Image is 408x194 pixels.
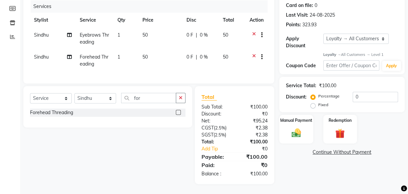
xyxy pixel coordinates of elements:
span: 0 F [186,54,193,61]
div: Discount: [196,110,235,117]
img: _cash.svg [289,127,304,138]
span: Sindhu [34,32,49,38]
div: Forehead Threading [30,109,73,116]
div: 24-08-2025 [310,12,335,19]
div: All Customers → Level 1 [323,52,398,58]
div: Payable: [196,153,235,161]
span: CGST [201,125,214,131]
div: ₹2.38 [235,124,273,131]
div: Paid: [196,161,235,169]
div: 0 [315,2,317,9]
th: Service [76,13,113,28]
div: ( ) [196,131,235,138]
span: 0 % [200,54,208,61]
th: Disc [182,13,219,28]
span: | [196,54,197,61]
div: ₹100.00 [235,153,273,161]
div: ₹0 [235,110,273,117]
div: ₹100.00 [235,170,273,177]
div: Points: [286,21,301,28]
button: Apply [382,61,401,71]
span: 50 [223,32,228,38]
input: Enter Offer / Coupon Code [323,60,379,71]
div: Services [31,0,273,13]
label: Manual Payment [280,117,312,123]
th: Action [246,13,268,28]
th: Price [138,13,182,28]
div: ₹100.00 [319,82,336,89]
div: ₹100.00 [235,103,273,110]
span: 1 [117,32,120,38]
div: Service Total: [286,82,316,89]
div: Discount: [286,94,307,100]
a: Continue Without Payment [281,149,403,156]
label: Fixed [318,102,328,108]
span: SGST [201,132,214,138]
th: Stylist [30,13,76,28]
label: Percentage [318,93,340,99]
div: Coupon Code [286,62,323,69]
th: Total [219,13,246,28]
div: ₹0 [241,145,273,152]
span: Forehead Threading [80,54,108,67]
div: Net: [196,117,235,124]
span: Eyebrows Threading [80,32,109,45]
div: ₹95.24 [235,117,273,124]
div: Sub Total: [196,103,235,110]
div: Card on file: [286,2,313,9]
span: 50 [142,54,148,60]
div: ( ) [196,124,235,131]
span: 0 % [200,32,208,39]
div: Last Visit: [286,12,308,19]
div: ₹0 [235,161,273,169]
span: 50 [142,32,148,38]
span: 50 [223,54,228,60]
span: 2.5% [215,125,225,130]
img: _gift.svg [332,127,348,139]
span: 2.5% [215,132,225,137]
th: Qty [113,13,138,28]
span: 1 [117,54,120,60]
div: Apply Discount [286,35,323,49]
span: | [196,32,197,39]
strong: Loyalty → [323,52,341,57]
span: Total [201,94,217,100]
span: 0 F [186,32,193,39]
div: Balance : [196,170,235,177]
a: Add Tip [196,145,241,152]
label: Redemption [329,117,352,123]
div: Total: [196,138,235,145]
div: 323.93 [302,21,317,28]
span: Sindhu [34,54,49,60]
input: Search or Scan [121,93,176,103]
div: ₹2.38 [235,131,273,138]
div: ₹100.00 [235,138,273,145]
